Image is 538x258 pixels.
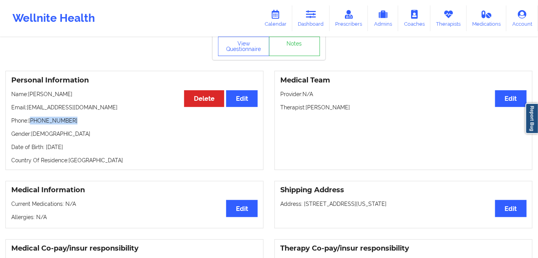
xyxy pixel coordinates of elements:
[292,5,330,31] a: Dashboard
[11,117,258,125] p: Phone: [PHONE_NUMBER]
[11,130,258,138] p: Gender: [DEMOGRAPHIC_DATA]
[184,90,224,107] button: Delete
[495,90,527,107] button: Edit
[398,5,431,31] a: Coaches
[280,244,527,253] h3: Therapy Co-pay/insur responsibility
[11,200,258,208] p: Current Medications: N/A
[11,143,258,151] p: Date of Birth: [DATE]
[269,37,320,56] a: Notes
[11,213,258,221] p: Allergies: N/A
[259,5,292,31] a: Calendar
[467,5,507,31] a: Medications
[506,5,538,31] a: Account
[11,76,258,85] h3: Personal Information
[280,104,527,111] p: Therapist: [PERSON_NAME]
[11,156,258,164] p: Country Of Residence: [GEOGRAPHIC_DATA]
[11,186,258,195] h3: Medical Information
[495,200,527,217] button: Edit
[218,37,269,56] button: View Questionnaire
[330,5,368,31] a: Prescribers
[226,90,258,107] button: Edit
[280,76,527,85] h3: Medical Team
[11,90,258,98] p: Name: [PERSON_NAME]
[11,104,258,111] p: Email: [EMAIL_ADDRESS][DOMAIN_NAME]
[526,103,538,134] a: Report Bug
[11,244,258,253] h3: Medical Co-pay/insur responsibility
[280,200,527,208] p: Address: [STREET_ADDRESS][US_STATE]
[368,5,398,31] a: Admins
[280,90,527,98] p: Provider: N/A
[226,200,258,217] button: Edit
[431,5,467,31] a: Therapists
[280,186,527,195] h3: Shipping Address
